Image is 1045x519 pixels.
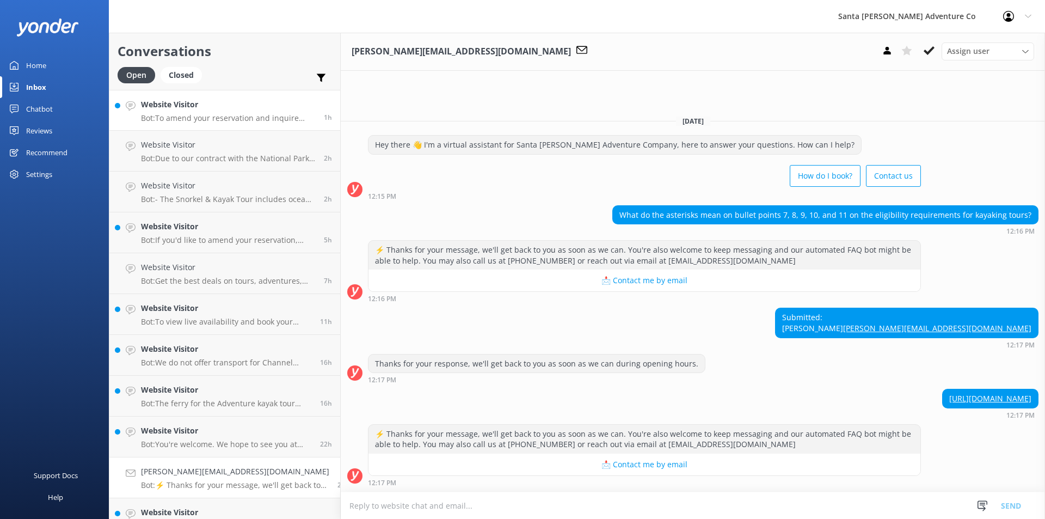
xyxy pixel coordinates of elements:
strong: 12:16 PM [1006,228,1035,235]
div: Thanks for your response, we'll get back to you as soon as we can during opening hours. [368,355,705,373]
p: Bot: Get the best deals on tours, adventures, and group activities in [GEOGRAPHIC_DATA][PERSON_NA... [141,276,316,286]
div: Assign User [942,42,1034,60]
div: Aug 24 2025 12:17pm (UTC -07:00) America/Tijuana [775,341,1038,349]
h4: Website Visitor [141,506,316,518]
a: Website VisitorBot:To view live availability and book your Santa [PERSON_NAME] Adventure tour, cl... [109,294,340,335]
strong: 12:17 PM [368,480,396,486]
button: 📩 Contact me by email [368,270,920,291]
h4: Website Visitor [141,302,312,314]
p: Bot: ⚡ Thanks for your message, we'll get back to you as soon as we can. You're also welcome to k... [141,480,329,490]
p: Bot: To amend your reservation and inquire about a refund for the ticket, please contact the Sant... [141,113,316,123]
strong: 12:15 PM [368,193,396,200]
a: Website VisitorBot:The ferry for the Adventure kayak tour departs from Island Packers in the [GEO... [109,376,340,417]
button: How do I book? [790,165,860,187]
a: Website VisitorBot:We do not offer transport for Channel Islands kayaking tours from [GEOGRAPHIC_... [109,335,340,376]
div: Aug 24 2025 12:17pm (UTC -07:00) America/Tijuana [942,411,1038,419]
span: Aug 24 2025 12:17pm (UTC -07:00) America/Tijuana [337,480,349,490]
h4: Website Visitor [141,261,316,273]
span: Aug 25 2025 09:24am (UTC -07:00) America/Tijuana [324,154,332,163]
h4: Website Visitor [141,139,316,151]
div: ⚡ Thanks for your message, we'll get back to you as soon as we can. You're also welcome to keep m... [368,425,920,454]
span: Aug 25 2025 06:04am (UTC -07:00) America/Tijuana [324,235,332,245]
a: [PERSON_NAME][EMAIL_ADDRESS][DOMAIN_NAME] [843,323,1031,333]
span: Aug 25 2025 09:55am (UTC -07:00) America/Tijuana [324,113,332,122]
strong: 12:16 PM [368,296,396,302]
strong: 12:17 PM [1006,342,1035,349]
img: yonder-white-logo.png [16,19,79,36]
div: Help [48,486,63,508]
h4: Website Visitor [141,384,312,396]
p: Bot: We do not offer transport for Channel Islands kayaking tours from [GEOGRAPHIC_DATA][PERSON_N... [141,358,312,368]
span: Assign user [947,45,989,57]
a: Website VisitorBot:You're welcome. We hope to see you at [GEOGRAPHIC_DATA][PERSON_NAME] Adventure... [109,417,340,457]
h4: Website Visitor [141,180,316,192]
strong: 12:17 PM [1006,412,1035,419]
span: Aug 24 2025 06:58pm (UTC -07:00) America/Tijuana [320,399,332,408]
a: [URL][DOMAIN_NAME] [949,393,1031,404]
span: Aug 25 2025 03:43am (UTC -07:00) America/Tijuana [324,276,332,285]
div: Aug 24 2025 12:16pm (UTC -07:00) America/Tijuana [612,227,1038,235]
a: Open [118,69,161,81]
strong: 12:17 PM [368,377,396,383]
div: Aug 24 2025 12:15pm (UTC -07:00) America/Tijuana [368,192,921,200]
a: Closed [161,69,207,81]
div: Recommend [26,142,67,163]
p: Bot: Due to our contract with the National Park Service, we are unable to sell ferry tickets to p... [141,154,316,163]
span: Aug 24 2025 01:06pm (UTC -07:00) America/Tijuana [320,439,332,449]
div: Aug 24 2025 12:17pm (UTC -07:00) America/Tijuana [368,479,921,486]
div: What do the asterisks mean on bullet points 7, 8, 9, 10, and 11 on the eligibility requirements f... [613,206,1038,224]
button: Contact us [866,165,921,187]
div: Settings [26,163,52,185]
div: Open [118,67,155,83]
h4: Website Visitor [141,343,312,355]
div: Inbox [26,76,46,98]
div: Home [26,54,46,76]
p: Bot: You're welcome. We hope to see you at [GEOGRAPHIC_DATA][PERSON_NAME] Adventure Co. soon! [141,439,312,449]
span: Aug 25 2025 12:32am (UTC -07:00) America/Tijuana [320,317,332,326]
h3: [PERSON_NAME][EMAIL_ADDRESS][DOMAIN_NAME] [352,45,571,59]
div: ⚡ Thanks for your message, we'll get back to you as soon as we can. You're also welcome to keep m... [368,241,920,270]
a: Website VisitorBot:Get the best deals on tours, adventures, and group activities in [GEOGRAPHIC_D... [109,253,340,294]
div: Hey there 👋 I'm a virtual assistant for Santa [PERSON_NAME] Adventure Company, here to answer you... [368,136,861,154]
div: Submitted: [PERSON_NAME] [776,308,1038,337]
span: Aug 24 2025 07:07pm (UTC -07:00) America/Tijuana [320,358,332,367]
p: Bot: To view live availability and book your Santa [PERSON_NAME] Adventure tour, click [URL][DOMA... [141,317,312,327]
div: Support Docs [34,465,78,486]
h2: Conversations [118,41,332,62]
a: Website VisitorBot:To amend your reservation and inquire about a refund for the ticket, please co... [109,90,340,131]
a: Website VisitorBot:- The Snorkel & Kayak Tour includes ocean kayaks, but the type (sit-in or sit-... [109,172,340,212]
h4: [PERSON_NAME][EMAIL_ADDRESS][DOMAIN_NAME] [141,466,329,478]
span: Aug 25 2025 08:59am (UTC -07:00) America/Tijuana [324,194,332,204]
p: Bot: If you'd like to amend your reservation, please contact the Santa [PERSON_NAME] Adventure Co... [141,235,316,245]
p: Bot: - The Snorkel & Kayak Tour includes ocean kayaks, but the type (sit-in or sit-on-top) is not... [141,194,316,204]
a: [PERSON_NAME][EMAIL_ADDRESS][DOMAIN_NAME]Bot:⚡ Thanks for your message, we'll get back to you as ... [109,457,340,498]
h4: Website Visitor [141,425,312,437]
h4: Website Visitor [141,99,316,111]
div: Chatbot [26,98,53,120]
span: [DATE] [676,117,710,126]
a: Website VisitorBot:If you'd like to amend your reservation, please contact the Santa [PERSON_NAME... [109,212,340,253]
div: Aug 24 2025 12:17pm (UTC -07:00) America/Tijuana [368,376,705,383]
p: Bot: The ferry for the Adventure kayak tour departs from Island Packers in the [GEOGRAPHIC_DATA].... [141,399,312,408]
h4: Website Visitor [141,221,316,233]
a: Website VisitorBot:Due to our contract with the National Park Service, we are unable to sell ferr... [109,131,340,172]
div: Reviews [26,120,52,142]
div: Closed [161,67,202,83]
button: 📩 Contact me by email [368,454,920,475]
div: Aug 24 2025 12:16pm (UTC -07:00) America/Tijuana [368,295,921,302]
